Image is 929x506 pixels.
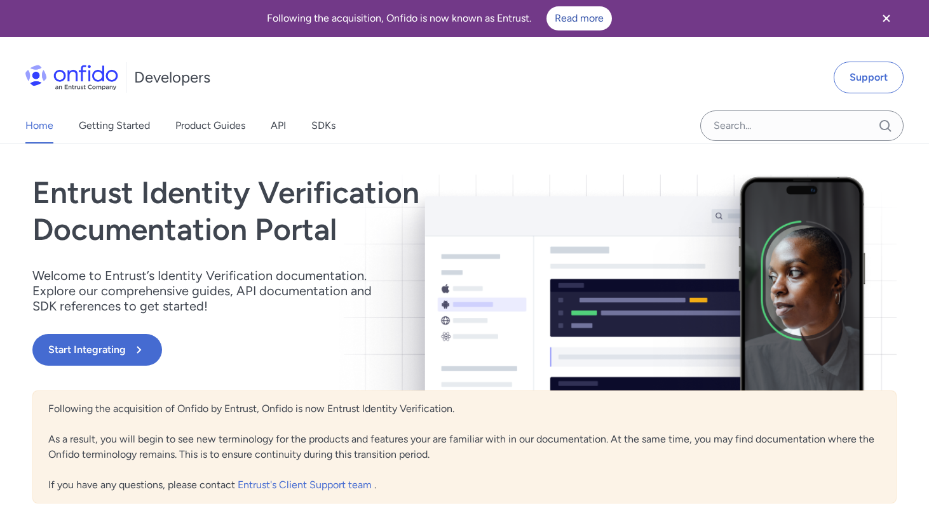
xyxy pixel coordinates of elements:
[15,6,863,30] div: Following the acquisition, Onfido is now known as Entrust.
[311,108,336,143] a: SDKs
[134,67,210,88] h1: Developers
[32,268,388,314] p: Welcome to Entrust’s Identity Verification documentation. Explore our comprehensive guides, API d...
[834,62,904,93] a: Support
[271,108,286,143] a: API
[79,108,150,143] a: Getting Started
[32,175,637,248] h1: Entrust Identity Verification Documentation Portal
[546,6,612,30] a: Read more
[175,108,245,143] a: Product Guides
[238,479,374,491] a: Entrust's Client Support team
[32,334,637,366] a: Start Integrating
[879,11,894,26] svg: Close banner
[700,110,904,141] input: Onfido search input field
[25,65,118,90] img: Onfido Logo
[25,108,53,143] a: Home
[32,334,162,366] button: Start Integrating
[863,3,910,34] button: Close banner
[32,390,897,503] div: Following the acquisition of Onfido by Entrust, Onfido is now Entrust Identity Verification. As a...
